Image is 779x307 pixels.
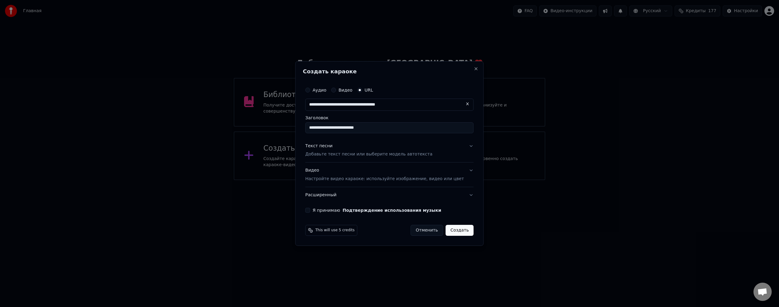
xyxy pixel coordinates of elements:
[305,116,473,120] label: Заголовок
[343,208,441,212] button: Я принимаю
[305,187,473,203] button: Расширенный
[365,88,373,92] label: URL
[305,176,464,182] p: Настройте видео караоке: используйте изображение, видео или цвет
[445,225,473,236] button: Создать
[305,143,333,149] div: Текст песни
[305,152,432,158] p: Добавьте текст песни или выберите модель автотекста
[313,88,326,92] label: Аудио
[305,138,473,162] button: Текст песниДобавьте текст песни или выберите модель автотекста
[410,225,443,236] button: Отменить
[305,168,464,182] div: Видео
[313,208,441,212] label: Я принимаю
[315,228,355,233] span: This will use 5 credits
[338,88,352,92] label: Видео
[303,69,476,74] h2: Создать караоке
[305,163,473,187] button: ВидеоНастройте видео караоке: используйте изображение, видео или цвет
